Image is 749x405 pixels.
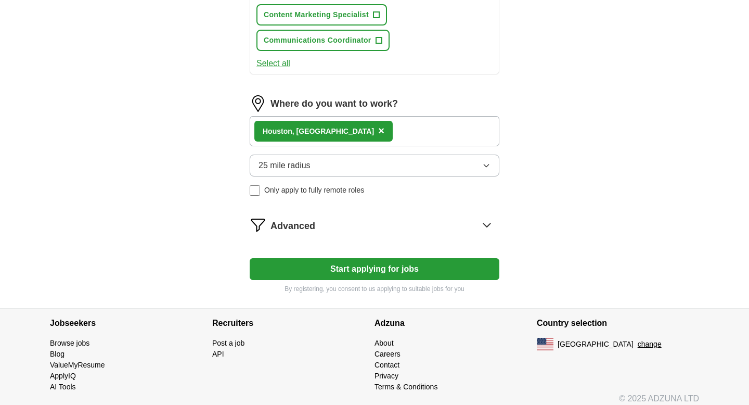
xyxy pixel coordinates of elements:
a: ApplyIQ [50,372,76,380]
p: By registering, you consent to us applying to suitable jobs for you [250,284,499,294]
button: Communications Coordinator [256,30,390,51]
button: Start applying for jobs [250,258,499,280]
span: × [378,125,384,136]
a: ValueMyResume [50,361,105,369]
img: US flag [537,338,553,350]
span: Only apply to fully remote roles [264,185,364,196]
a: Contact [374,361,399,369]
span: Content Marketing Specialist [264,9,369,20]
img: filter [250,217,266,233]
span: Communications Coordinator [264,35,371,46]
div: ston, [GEOGRAPHIC_DATA] [263,126,374,137]
h4: Country selection [537,309,699,338]
label: Where do you want to work? [270,97,398,111]
span: Advanced [270,219,315,233]
a: Privacy [374,372,398,380]
a: About [374,339,394,347]
a: Blog [50,350,64,358]
a: Post a job [212,339,244,347]
button: Content Marketing Specialist [256,4,387,26]
span: 25 mile radius [259,159,311,172]
a: Careers [374,350,401,358]
a: API [212,350,224,358]
button: Select all [256,57,290,70]
button: 25 mile radius [250,155,499,176]
a: AI Tools [50,383,76,391]
button: × [378,123,384,139]
button: change [638,339,662,350]
strong: Hou [263,127,277,135]
span: [GEOGRAPHIC_DATA] [558,339,634,350]
input: Only apply to fully remote roles [250,185,260,196]
a: Terms & Conditions [374,383,437,391]
a: Browse jobs [50,339,89,347]
img: location.png [250,95,266,112]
